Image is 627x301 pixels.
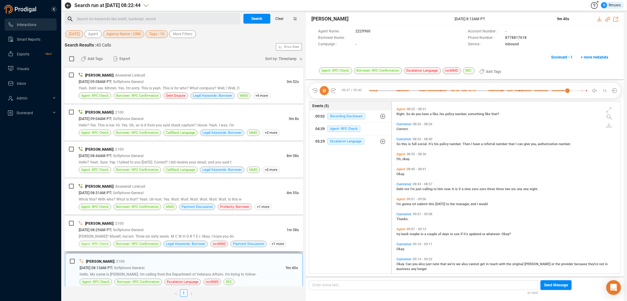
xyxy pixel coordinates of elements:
li: Interactions [5,18,57,31]
span: the [450,202,456,206]
span: Search run at [DATE] 08:22:44 [74,2,141,9]
span: Borrower: RPC Confirmation [116,241,159,247]
span: Export [119,54,130,64]
span: number [496,142,509,146]
div: [PERSON_NAME]| Answered Linkcall[DATE] 09:08AM PT| Softphone General3m 52sYeah. Debt see. Mhmm. Y... [65,68,303,103]
span: to [434,187,437,191]
span: Agency Name • CRM [107,30,141,38]
span: Agent: RPC Check [327,126,360,132]
span: zero [479,187,487,191]
span: original [512,262,524,266]
span: have [473,142,481,146]
span: Okay. [396,262,406,266]
span: authorization [538,142,559,146]
span: also [419,262,426,266]
span: zero [472,187,479,191]
span: Customer [396,182,411,186]
span: +1 more [269,241,287,247]
button: Tags • 16 [145,30,168,38]
span: Borrower: RPC Confirmation [116,167,159,173]
span: Legal Keywords: Borrower [202,167,242,173]
button: Export [110,54,134,64]
span: [PERSON_NAME] [311,15,348,23]
span: his [440,112,445,116]
button: Sort by: Timestamp [261,54,303,64]
span: 40 Calls [96,43,111,47]
span: MMD [240,93,248,99]
button: Add Tags [475,67,505,77]
div: [PERSON_NAME]| 2100[DATE] 08:44AM PT| Softphone General8m 58sHello? Yeah. Sure. Yep. I talked to ... [65,142,303,177]
span: 3m 52s [287,80,299,84]
span: +3 more [262,130,280,136]
span: Correct. [396,127,409,131]
span: 08:26 - 08:26 [411,122,434,126]
button: 00:02Recording Disclosure [309,110,391,122]
span: also [461,262,469,266]
span: days [442,232,450,236]
span: a [424,232,427,236]
span: they're [588,262,599,266]
span: get [480,262,486,266]
span: I'm [410,187,416,191]
span: or [482,232,486,236]
span: [DATE] 08:44AM PT [79,154,111,158]
span: updated [469,232,482,236]
span: Agent: RPC Check [81,241,109,247]
span: Send Message [544,280,568,290]
span: [DATE] 08:31AM PT [79,191,111,195]
span: the [506,262,512,266]
span: 08:40 - 08:41 [405,167,427,171]
span: Search [251,14,262,24]
div: [PERSON_NAME]| 2100[DATE] 09:04AM PT| Softphone General5m 8sHello? Yes. This is her. Hi. Yes. Oh,... [65,105,303,140]
span: that [509,142,516,146]
span: Legal Keywords: Borrower [202,130,242,136]
span: Smart Reports [17,37,40,42]
span: 8m 58s [287,154,299,158]
span: no-MMD [443,67,461,74]
span: give [524,142,531,146]
span: [PERSON_NAME] [86,259,114,264]
span: Yeah. Debt see. Mhmm. Yes. I'm sorry. This is yeah. This is for who? What company? Well, I Well, I'l [79,86,239,90]
span: just [416,187,422,191]
span: So [406,112,411,116]
span: Can [406,262,412,266]
span: It's [429,142,434,146]
span: Agent: RPC Check [81,167,109,173]
span: this [401,142,408,146]
span: Oh, [396,157,402,161]
span: this [429,202,435,206]
span: Thanks. [396,217,409,221]
span: you [416,112,422,116]
button: [DATE] [65,30,83,38]
button: 04:39Agent: RPC Check [309,123,391,135]
span: have [422,112,430,116]
span: no-MMD [206,279,219,285]
span: to [446,202,450,206]
button: Add Tags [77,54,107,64]
span: three [487,187,496,191]
button: Send Message [540,280,572,290]
span: Agent [396,167,405,171]
span: 1x [603,86,606,96]
span: full [412,142,418,146]
span: Agent [88,30,98,38]
span: Borrower Name : [318,35,352,41]
span: 9m 40s [557,17,569,21]
span: | 2100 [113,221,124,226]
span: would [479,202,488,206]
span: Agent: RPC Check [81,204,109,210]
span: Events (5) [312,103,329,109]
span: any [411,267,417,271]
div: [PERSON_NAME]| Answered Linkcall[DATE] 08:31AM PT| Softphone General4m 55sWho's this? With who? W... [65,179,303,214]
span: now. [444,187,452,191]
span: Campaign : [318,41,352,48]
span: Escalation Language [327,138,364,145]
span: referral [484,142,496,146]
span: is [455,187,459,191]
span: do [411,112,416,116]
span: one [523,187,530,191]
span: Okay. [396,172,405,176]
span: Agent: RPC Check [81,93,109,99]
span: longer. [417,267,427,271]
button: More Filters [169,30,196,38]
